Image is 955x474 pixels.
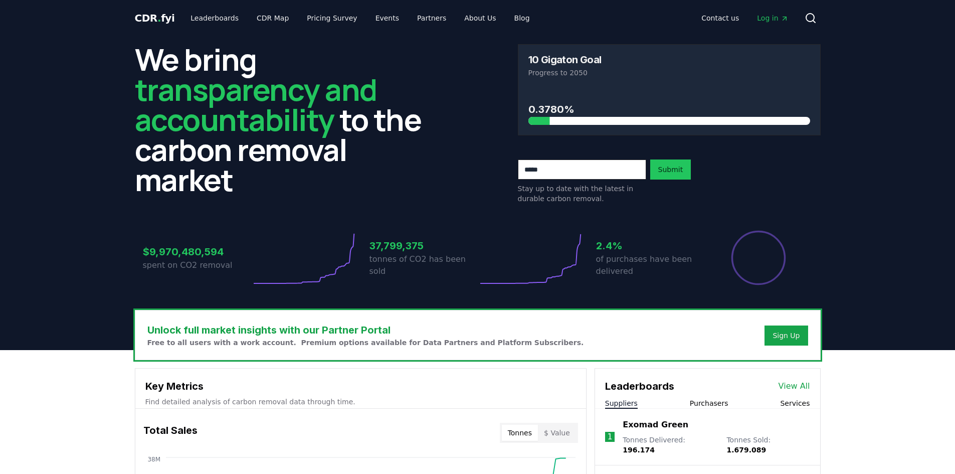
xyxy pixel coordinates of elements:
[538,425,576,441] button: $ Value
[369,253,478,277] p: tonnes of CO2 has been sold
[145,397,576,407] p: Find detailed analysis of carbon removal data through time.
[143,244,251,259] h3: $9,970,480,594
[650,160,691,180] button: Submit
[749,9,796,27] a: Log in
[726,435,810,455] p: Tonnes Sold :
[690,398,728,408] button: Purchasers
[623,446,655,454] span: 196.174
[730,230,787,286] div: Percentage of sales delivered
[182,9,537,27] nav: Main
[528,68,810,78] p: Progress to 2050
[157,12,161,24] span: .
[409,9,454,27] a: Partners
[726,446,766,454] span: 1.679.089
[299,9,365,27] a: Pricing Survey
[518,184,646,204] p: Stay up to date with the latest in durable carbon removal.
[143,259,251,271] p: spent on CO2 removal
[182,9,247,27] a: Leaderboards
[596,253,704,277] p: of purchases have been delivered
[502,425,538,441] button: Tonnes
[528,102,810,117] h3: 0.3780%
[506,9,538,27] a: Blog
[757,13,788,23] span: Log in
[605,379,674,394] h3: Leaderboards
[147,456,160,463] tspan: 38M
[369,238,478,253] h3: 37,799,375
[605,398,638,408] button: Suppliers
[147,323,584,338] h3: Unlock full market insights with our Partner Portal
[135,12,175,24] span: CDR fyi
[693,9,747,27] a: Contact us
[147,338,584,348] p: Free to all users with a work account. Premium options available for Data Partners and Platform S...
[249,9,297,27] a: CDR Map
[623,435,716,455] p: Tonnes Delivered :
[765,326,808,346] button: Sign Up
[143,423,198,443] h3: Total Sales
[596,238,704,253] h3: 2.4%
[367,9,407,27] a: Events
[779,380,810,392] a: View All
[135,11,175,25] a: CDR.fyi
[607,431,612,443] p: 1
[780,398,810,408] button: Services
[693,9,796,27] nav: Main
[773,331,800,341] a: Sign Up
[145,379,576,394] h3: Key Metrics
[456,9,504,27] a: About Us
[135,44,438,195] h2: We bring to the carbon removal market
[135,69,377,140] span: transparency and accountability
[528,55,602,65] h3: 10 Gigaton Goal
[623,419,688,431] a: Exomad Green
